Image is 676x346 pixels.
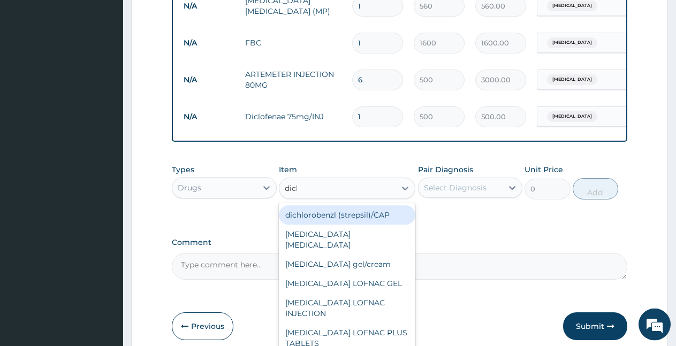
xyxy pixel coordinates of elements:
button: Add [573,178,618,199]
label: Unit Price [525,164,563,175]
div: dichlorobenzl (strepsil)/CAP [279,205,415,225]
label: Pair Diagnosis [418,164,473,175]
span: [MEDICAL_DATA] [547,1,597,11]
label: Comment [172,238,627,247]
td: Diclofenae 75mg/INJ [240,106,347,127]
div: Drugs [178,182,201,193]
td: FBC [240,32,347,53]
label: Item [279,164,297,175]
td: N/A [178,70,240,90]
span: We're online! [62,104,148,212]
td: N/A [178,33,240,53]
div: Minimize live chat window [176,5,201,31]
span: [MEDICAL_DATA] [547,111,597,122]
button: Submit [563,312,627,340]
span: [MEDICAL_DATA] [547,37,597,48]
td: N/A [178,107,240,127]
div: Select Diagnosis [424,182,487,193]
div: [MEDICAL_DATA] LOFNAC GEL [279,274,415,293]
td: ARTEMETER INJECTION 80MG [240,64,347,96]
button: Previous [172,312,233,340]
div: [MEDICAL_DATA] gel/cream [279,255,415,274]
textarea: Type your message and hit 'Enter' [5,232,204,269]
label: Types [172,165,194,174]
div: [MEDICAL_DATA] LOFNAC INJECTION [279,293,415,323]
div: [MEDICAL_DATA] [MEDICAL_DATA] [279,225,415,255]
span: [MEDICAL_DATA] [547,74,597,85]
div: Chat with us now [56,60,180,74]
img: d_794563401_company_1708531726252_794563401 [20,53,43,80]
